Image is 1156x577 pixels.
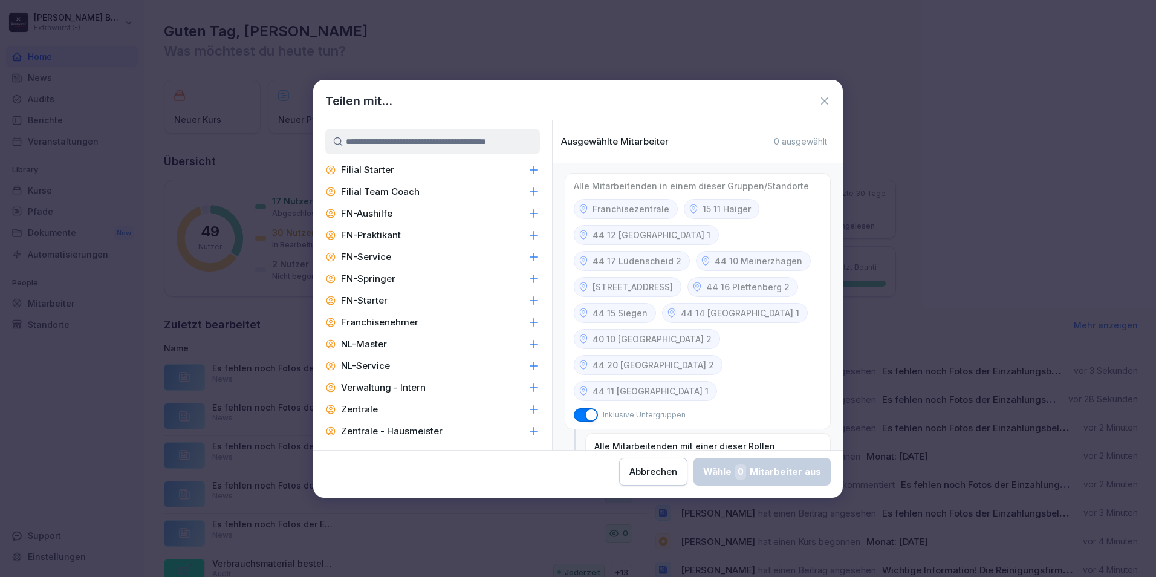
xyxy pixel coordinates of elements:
[735,464,746,480] span: 0
[593,203,669,215] p: Franchisezentrale
[715,255,802,267] p: 44 10 Meinerzhagen
[325,92,392,110] h1: Teilen mit...
[594,441,775,452] p: Alle Mitarbeitenden mit einer dieser Rollen
[574,181,809,192] p: Alle Mitarbeitenden in einem dieser Gruppen/Standorte
[341,251,391,263] p: FN-Service
[341,207,392,220] p: FN-Aushilfe
[593,229,710,241] p: 44 12 [GEOGRAPHIC_DATA] 1
[706,281,790,293] p: 44 16 Plettenberg 2
[681,307,799,319] p: 44 14 [GEOGRAPHIC_DATA] 1
[341,403,378,416] p: Zentrale
[341,316,418,328] p: Franchisenehmer
[561,136,669,147] p: Ausgewählte Mitarbeiter
[341,273,395,285] p: FN-Springer
[341,164,394,176] p: Filial Starter
[593,307,648,319] p: 44 15 Siegen
[341,425,443,437] p: Zentrale - Hausmeister
[619,458,687,486] button: Abbrechen
[603,409,686,420] p: Inklusive Untergruppen
[593,359,714,371] p: 44 20 [GEOGRAPHIC_DATA] 2
[703,464,821,480] div: Wähle Mitarbeiter aus
[593,281,673,293] p: [STREET_ADDRESS]
[593,333,712,345] p: 40 10 [GEOGRAPHIC_DATA] 2
[341,338,387,350] p: NL-Master
[629,465,677,478] div: Abbrechen
[341,360,390,372] p: NL-Service
[774,136,827,147] p: 0 ausgewählt
[341,295,388,307] p: FN-Starter
[703,203,751,215] p: 15 11 Haiger
[341,186,420,198] p: Filial Team Coach
[693,458,831,486] button: Wähle0Mitarbeiter aus
[341,229,401,241] p: FN-Praktikant
[341,382,426,394] p: Verwaltung - Intern
[593,255,681,267] p: 44 17 Lüdenscheid 2
[593,385,709,397] p: 44 11 [GEOGRAPHIC_DATA] 1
